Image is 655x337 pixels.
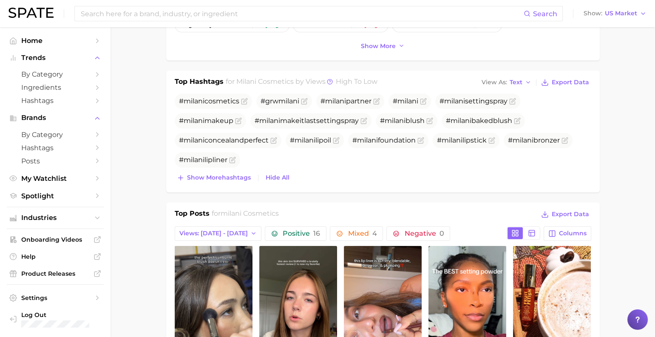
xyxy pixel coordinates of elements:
span: Show more hashtags [187,174,251,181]
span: Views: [DATE] - [DATE] [179,230,248,237]
button: Flag as miscategorized or irrelevant [373,98,380,105]
span: Export Data [552,211,589,218]
span: Trends [21,54,89,62]
a: by Category [7,68,104,81]
span: # concealandperfect [179,136,269,144]
a: Posts [7,154,104,168]
button: Flag as miscategorized or irrelevant [235,117,242,124]
button: Flag as miscategorized or irrelevant [509,98,516,105]
span: milani [259,117,280,125]
span: US Market [605,11,637,16]
span: 4 [372,229,377,237]
span: Onboarding Videos [21,236,89,243]
a: Log out. Currently logged in with e-mail doyeon@spate.nyc. [7,308,104,330]
button: ShowUS Market [581,8,649,19]
span: Export Data [552,79,589,86]
a: Spotlight [7,189,104,203]
span: 16 [313,229,320,237]
span: milani [184,117,204,125]
span: milani cosmetics [236,77,294,86]
button: Views: [DATE] - [DATE] [175,226,262,241]
button: Flag as miscategorized or irrelevant [417,137,424,144]
button: Flag as miscategorized or irrelevant [488,137,495,144]
h2: for [212,208,279,221]
span: # [393,97,418,105]
h1: Top Hashtags [175,77,224,89]
span: Negative [404,230,444,237]
button: Flag as miscategorized or irrelevant [514,117,521,124]
span: Log Out [21,311,97,319]
button: Flag as miscategorized or irrelevant [301,98,308,105]
span: milani [385,117,405,125]
span: milani [513,136,533,144]
span: Hashtags [21,97,89,105]
span: Settings [21,294,89,302]
span: by Category [21,131,89,139]
span: milani [357,136,378,144]
span: milani [444,97,465,105]
a: Settings [7,291,104,304]
span: Spotlight [21,192,89,200]
img: SPATE [9,8,54,18]
span: cosmetics [204,97,239,105]
span: by Category [21,70,89,78]
h1: Top Posts [175,208,210,221]
span: # foundation [352,136,416,144]
span: milani [325,97,346,105]
button: Export Data [539,77,591,89]
span: Ingredients [21,83,89,91]
button: Brands [7,111,104,124]
span: #grw [261,97,299,105]
span: milani [184,97,204,105]
span: Show [584,11,602,16]
span: # lipstick [437,136,487,144]
span: # lipoil [290,136,331,144]
span: # makeup [179,117,233,125]
span: milani [397,97,418,105]
button: Hide All [264,172,292,183]
a: Home [7,34,104,47]
input: Search here for a brand, industry, or ingredient [80,6,524,21]
button: Flag as miscategorized or irrelevant [426,117,433,124]
span: # bakedblush [446,117,512,125]
a: Hashtags [7,94,104,107]
button: Export Data [539,208,591,220]
span: # lipliner [179,156,227,164]
button: Show morehashtags [175,172,253,184]
span: milani [451,117,471,125]
span: high to low [336,77,377,86]
a: Hashtags [7,141,104,154]
span: # bronzer [508,136,560,144]
span: Search [533,10,557,18]
span: Posts [21,157,89,165]
span: Hide All [266,174,289,181]
span: Columns [559,230,587,237]
h2: for by Views [226,77,377,89]
span: Brands [21,114,89,122]
span: # [179,97,239,105]
span: milani [278,97,299,105]
span: milani cosmetics [221,209,279,217]
a: Help [7,250,104,263]
span: My Watchlist [21,174,89,183]
span: 0 [439,229,444,237]
a: Onboarding Videos [7,233,104,246]
button: Flag as miscategorized or irrelevant [229,157,236,163]
span: Home [21,37,89,45]
span: milani [184,156,204,164]
span: View As [482,80,507,85]
span: Product Releases [21,270,89,277]
button: Industries [7,211,104,224]
button: Show more [359,40,407,52]
button: Columns [544,226,591,241]
button: Flag as miscategorized or irrelevant [333,137,340,144]
span: Industries [21,214,89,222]
span: # blush [380,117,425,125]
span: milani [184,136,204,144]
a: My Watchlist [7,172,104,185]
span: # partner [320,97,371,105]
button: View AsText [479,77,534,88]
span: # settingspray [440,97,508,105]
button: Trends [7,51,104,64]
span: Show more [361,43,396,50]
